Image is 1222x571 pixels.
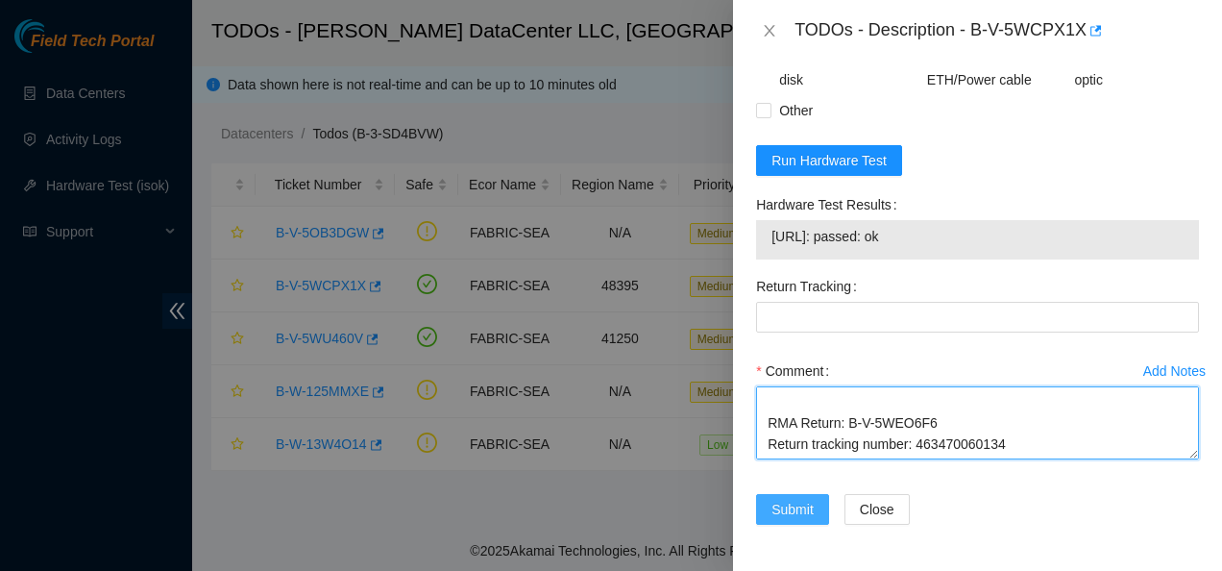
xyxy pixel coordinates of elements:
span: Run Hardware Test [771,150,887,171]
textarea: Comment [756,386,1199,459]
span: Identified Faulty disk [771,34,904,95]
span: Replaced ETH/Power cable [919,34,1052,95]
button: Run Hardware Test [756,145,902,176]
label: Comment [756,356,837,386]
span: Submit [771,499,814,520]
span: Other [771,95,820,126]
label: Return Tracking [756,271,865,302]
div: TODOs - Description - B-V-5WCPX1X [794,15,1199,46]
input: Return Tracking [756,302,1199,333]
span: [URL]: passed: ok [771,226,1184,247]
span: close [762,23,777,38]
div: Add Notes [1143,364,1206,378]
label: Hardware Test Results [756,189,904,220]
button: Close [844,494,910,525]
button: Add Notes [1142,356,1207,386]
button: Close [756,22,783,40]
button: Submit [756,494,829,525]
span: Clean/Replaced optic [1066,34,1199,95]
span: Close [860,499,894,520]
